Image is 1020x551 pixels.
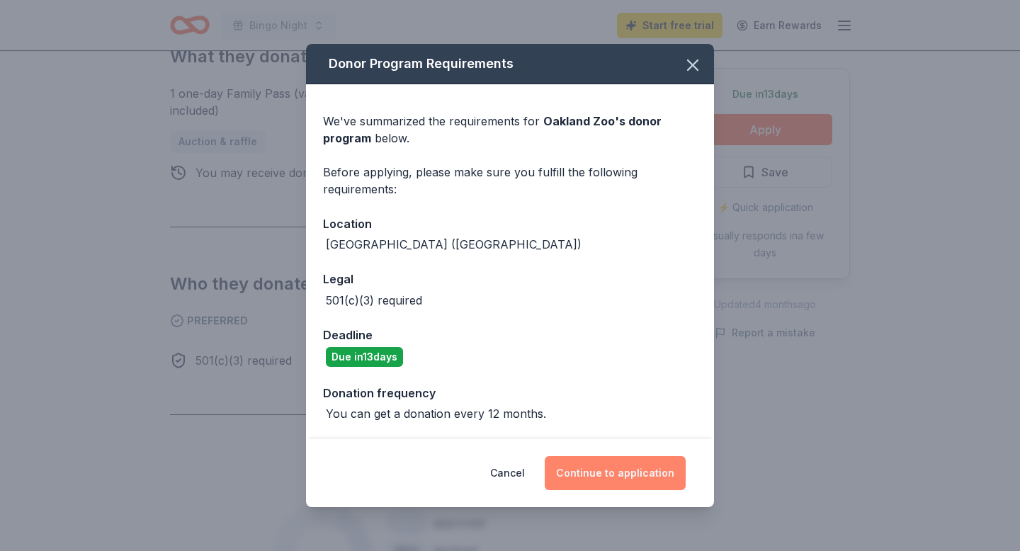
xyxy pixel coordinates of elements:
div: We've summarized the requirements for below. [323,113,697,147]
button: Cancel [490,456,525,490]
div: Donation frequency [323,384,697,402]
div: 501(c)(3) required [326,292,422,309]
div: Location [323,215,697,233]
div: Before applying, please make sure you fulfill the following requirements: [323,164,697,198]
div: You can get a donation every 12 months. [326,405,546,422]
div: Donor Program Requirements [306,44,714,84]
div: Legal [323,270,697,288]
div: Deadline [323,326,697,344]
div: [GEOGRAPHIC_DATA] ([GEOGRAPHIC_DATA]) [326,236,582,253]
button: Continue to application [545,456,686,490]
div: Due in 13 days [326,347,403,367]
